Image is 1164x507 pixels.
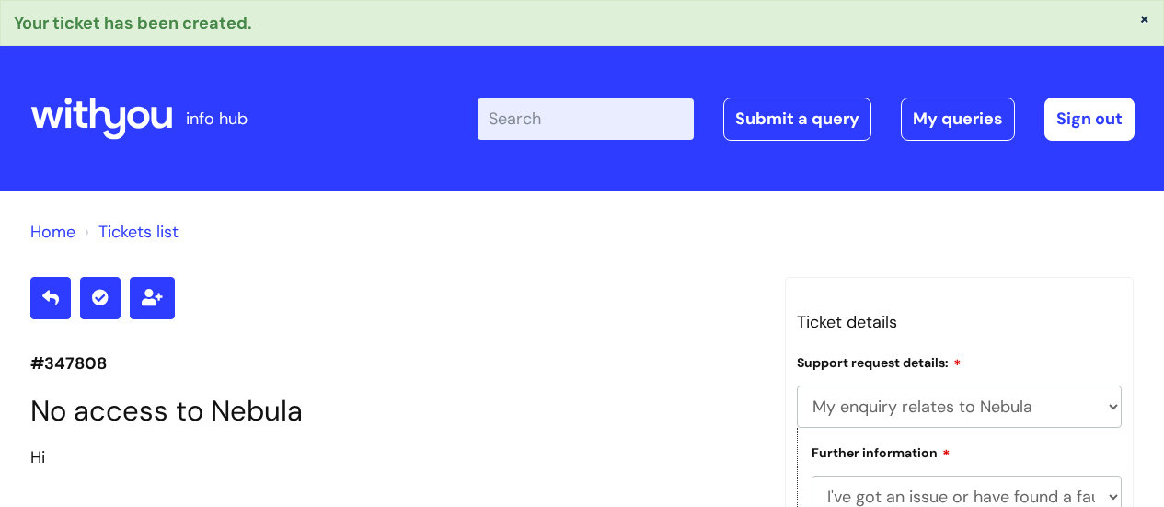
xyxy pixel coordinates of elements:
[812,443,951,461] label: Further information
[1044,98,1135,140] a: Sign out
[478,98,1135,140] div: | -
[1139,10,1150,27] button: ×
[30,443,757,472] div: Hi
[98,221,179,243] a: Tickets list
[30,349,757,378] p: #347808
[30,221,75,243] a: Home
[901,98,1015,140] a: My queries
[797,307,1123,337] h3: Ticket details
[797,352,962,371] label: Support request details:
[186,104,248,133] p: info hub
[30,394,757,428] h1: No access to Nebula
[30,217,75,247] li: Solution home
[478,98,694,139] input: Search
[80,217,179,247] li: Tickets list
[723,98,871,140] a: Submit a query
